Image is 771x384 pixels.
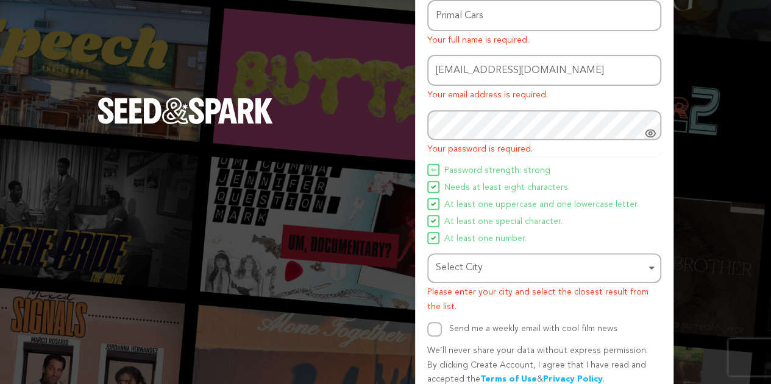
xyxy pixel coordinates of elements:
img: Seed&Spark Icon [431,236,436,240]
img: Seed&Spark Icon [431,184,436,189]
span: Password strength: strong [444,164,550,178]
img: Seed&Spark Icon [431,218,436,223]
label: Send me a weekly email with cool film news [449,324,617,333]
span: At least one special character. [444,215,563,229]
p: Your email address is required. [427,88,661,103]
span: At least one number. [444,232,527,246]
p: Please enter your city and select the closest result from the list. [427,285,661,315]
img: Seed&Spark Icon [431,201,436,206]
a: Show password as plain text. Warning: this will display your password on the screen. [644,127,656,139]
p: Your full name is required. [427,33,661,48]
img: Seed&Spark Logo [98,97,273,124]
img: Seed&Spark Icon [431,167,436,172]
div: Select City [436,259,645,277]
input: Email address [427,55,661,86]
span: At least one uppercase and one lowercase letter. [444,198,639,212]
a: Terms of Use [480,375,537,383]
span: Needs at least eight characters. [444,181,570,195]
a: Seed&Spark Homepage [98,97,273,148]
p: Your password is required. [427,142,661,157]
a: Privacy Policy [543,375,603,383]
